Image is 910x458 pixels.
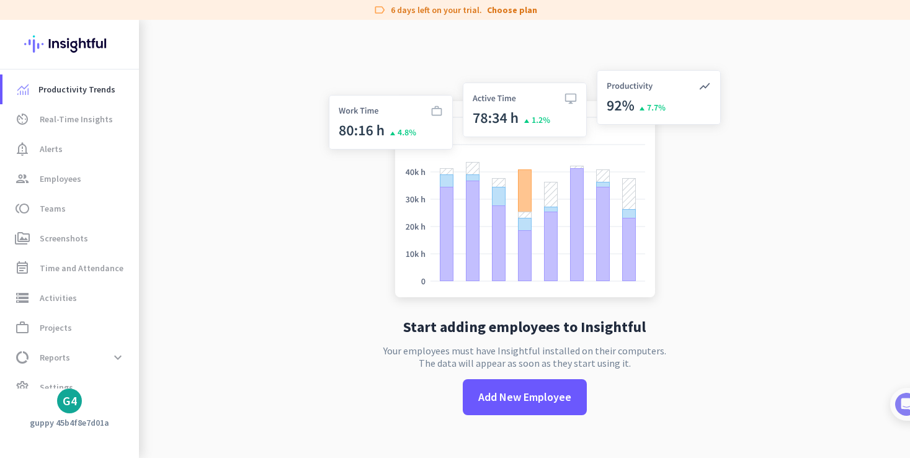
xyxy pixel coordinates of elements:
[40,201,66,216] span: Teams
[2,134,139,164] a: notification_importantAlerts
[40,350,70,365] span: Reports
[40,171,81,186] span: Employees
[15,350,30,365] i: data_usage
[40,261,123,276] span: Time and Attendance
[373,4,386,16] i: label
[2,164,139,194] a: groupEmployees
[2,74,139,104] a: menu-itemProductivity Trends
[40,141,63,156] span: Alerts
[383,344,666,369] p: Your employees must have Insightful installed on their computers. The data will appear as soon as...
[478,389,571,405] span: Add New Employee
[63,395,77,407] div: G4
[40,112,113,127] span: Real-Time Insights
[2,253,139,283] a: event_noteTime and Attendance
[15,261,30,276] i: event_note
[40,290,77,305] span: Activities
[15,141,30,156] i: notification_important
[15,231,30,246] i: perm_media
[2,283,139,313] a: storageActivities
[38,82,115,97] span: Productivity Trends
[15,380,30,395] i: settings
[403,320,646,335] h2: Start adding employees to Insightful
[2,104,139,134] a: av_timerReal-Time Insights
[2,372,139,402] a: settingsSettings
[2,194,139,223] a: tollTeams
[463,379,587,415] button: Add New Employee
[15,112,30,127] i: av_timer
[15,290,30,305] i: storage
[15,320,30,335] i: work_outline
[2,223,139,253] a: perm_mediaScreenshots
[487,4,537,16] a: Choose plan
[17,84,29,95] img: menu-item
[319,63,730,310] img: no-search-results
[24,20,115,68] img: Insightful logo
[15,171,30,186] i: group
[2,313,139,343] a: work_outlineProjects
[40,380,73,395] span: Settings
[15,201,30,216] i: toll
[40,231,88,246] span: Screenshots
[40,320,72,335] span: Projects
[107,346,129,369] button: expand_more
[2,343,139,372] a: data_usageReportsexpand_more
